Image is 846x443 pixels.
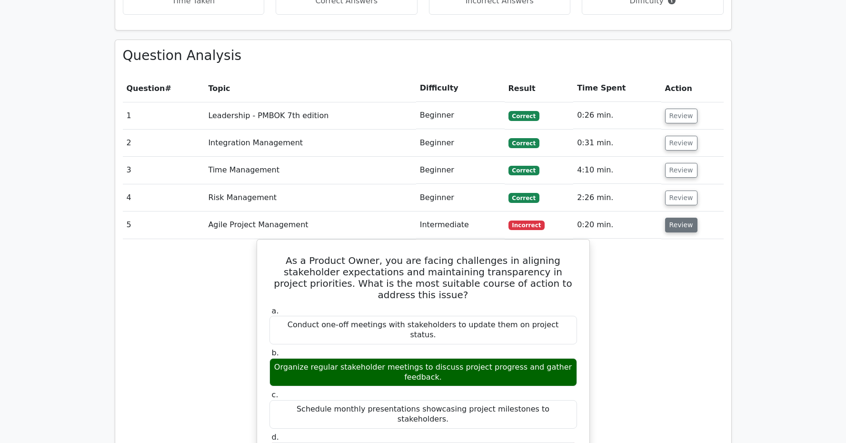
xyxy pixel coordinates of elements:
th: Topic [204,75,416,102]
td: Time Management [204,157,416,184]
h5: As a Product Owner, you are facing challenges in aligning stakeholder expectations and maintainin... [269,255,578,301]
span: Question [127,84,165,93]
td: 0:26 min. [573,102,661,129]
td: Integration Management [204,130,416,157]
th: Difficulty [416,75,505,102]
span: c. [272,390,279,399]
td: 2 [123,130,205,157]
th: Action [661,75,724,102]
td: Agile Project Management [204,211,416,239]
td: 2:26 min. [573,184,661,211]
button: Review [665,109,697,123]
span: a. [272,306,279,315]
td: Beginner [416,102,505,129]
td: 4 [123,184,205,211]
span: Correct [508,193,539,202]
h3: Question Analysis [123,48,724,64]
td: Beginner [416,130,505,157]
td: Beginner [416,157,505,184]
td: 0:20 min. [573,211,661,239]
span: b. [272,348,279,357]
td: 4:10 min. [573,157,661,184]
div: Schedule monthly presentations showcasing project milestones to stakeholders. [269,400,577,429]
span: d. [272,433,279,442]
th: Result [505,75,574,102]
div: Conduct one-off meetings with stakeholders to update them on project status. [269,316,577,344]
td: 0:31 min. [573,130,661,157]
button: Review [665,191,697,205]
td: 1 [123,102,205,129]
td: Risk Management [204,184,416,211]
span: Correct [508,166,539,175]
span: Incorrect [508,221,545,230]
td: Intermediate [416,211,505,239]
span: Correct [508,138,539,148]
td: 5 [123,211,205,239]
div: Organize regular stakeholder meetings to discuss project progress and gather feedback. [269,358,577,387]
button: Review [665,218,697,232]
td: Beginner [416,184,505,211]
td: 3 [123,157,205,184]
button: Review [665,136,697,151]
span: Correct [508,111,539,121]
th: # [123,75,205,102]
th: Time Spent [573,75,661,102]
button: Review [665,163,697,178]
td: Leadership - PMBOK 7th edition [204,102,416,129]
